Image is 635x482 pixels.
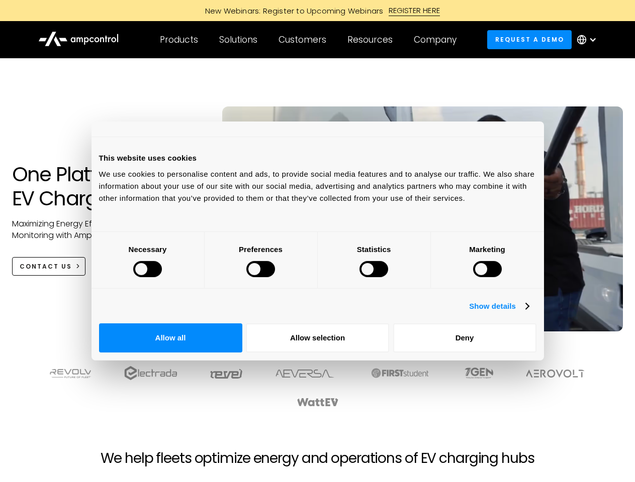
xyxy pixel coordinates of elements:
p: Maximizing Energy Efficiency, Uptime, and 24/7 Monitoring with Ampcontrol Solutions [12,218,203,241]
a: Request a demo [487,30,572,49]
div: We use cookies to personalise content and ads, to provide social media features and to analyse ou... [99,168,536,204]
button: Deny [393,323,536,352]
button: Allow all [99,323,242,352]
img: Aerovolt Logo [525,370,585,378]
div: Customers [279,34,326,45]
div: CONTACT US [20,262,72,271]
div: New Webinars: Register to Upcoming Webinars [195,6,389,16]
img: WattEV logo [297,398,339,406]
div: This website uses cookies [99,152,536,164]
div: REGISTER HERE [389,5,440,16]
div: Resources [347,34,393,45]
strong: Preferences [239,245,283,253]
div: Company [414,34,457,45]
div: Products [160,34,198,45]
button: Allow selection [246,323,389,352]
a: Show details [469,300,528,312]
a: New Webinars: Register to Upcoming WebinarsREGISTER HERE [92,5,544,16]
h2: We help fleets optimize energy and operations of EV charging hubs [101,450,534,467]
strong: Marketing [469,245,505,253]
div: Solutions [219,34,257,45]
strong: Necessary [129,245,167,253]
a: CONTACT US [12,257,86,276]
strong: Statistics [357,245,391,253]
img: electrada logo [124,366,177,380]
h1: One Platform for EV Charging Hubs [12,162,203,210]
